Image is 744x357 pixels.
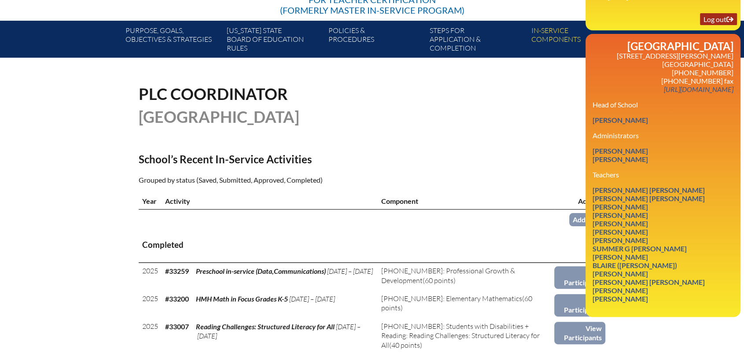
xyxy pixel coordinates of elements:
[139,263,162,291] td: 2025
[589,226,652,238] a: [PERSON_NAME]
[589,259,737,280] a: Blaire ([PERSON_NAME]) [PERSON_NAME]
[593,170,733,179] h3: Teachers
[589,209,652,221] a: [PERSON_NAME]
[589,234,652,246] a: [PERSON_NAME]
[165,267,189,275] b: #33259
[589,201,652,213] a: [PERSON_NAME]
[589,153,652,165] a: [PERSON_NAME]
[660,83,737,95] a: [URL][DOMAIN_NAME]
[139,291,162,318] td: 2025
[381,322,540,350] span: [PHONE_NUMBER]: Students with Disabilities + Reading: Reading Challenges: Structured Literacy for...
[378,193,554,210] th: Component
[122,24,223,58] a: Purpose, goals,objectives & strategies
[593,41,733,52] h2: [GEOGRAPHIC_DATA]
[162,193,378,210] th: Activity
[325,24,426,58] a: Policies &Procedures
[139,318,162,353] td: 2025
[165,294,189,303] b: #33200
[589,284,652,296] a: [PERSON_NAME]
[726,16,733,23] svg: Log out
[139,174,449,186] p: Grouped by status (Saved, Submitted, Approved, Completed)
[381,294,522,303] span: [PHONE_NUMBER]: Elementary Mathematics
[528,24,629,58] a: In-servicecomponents
[426,24,527,58] a: Steps forapplication & completion
[589,145,652,157] a: [PERSON_NAME]
[593,52,733,93] p: [STREET_ADDRESS][PERSON_NAME] [GEOGRAPHIC_DATA] [PHONE_NUMBER] [PHONE_NUMBER] fax
[196,322,361,340] span: [DATE] – [DATE]
[554,294,605,317] a: View Participants
[589,293,652,305] a: [PERSON_NAME]
[223,24,324,58] a: [US_STATE] StateBoard of Education rules
[139,153,449,166] h2: School’s Recent In-Service Activities
[139,107,299,126] span: [GEOGRAPHIC_DATA]
[381,266,515,284] span: [PHONE_NUMBER]: Professional Growth & Development
[289,294,335,303] span: [DATE] – [DATE]
[554,193,605,210] th: Actions
[569,213,605,226] a: Add New
[554,266,605,289] a: View Participants
[589,251,652,263] a: [PERSON_NAME]
[165,322,189,331] b: #33007
[593,131,733,140] h3: Administrators
[378,263,554,291] td: (60 points)
[589,217,652,229] a: [PERSON_NAME]
[142,239,602,250] h3: Completed
[378,291,554,318] td: (60 points)
[196,294,288,303] span: HMH Math in Focus Grades K-5
[196,267,326,275] span: Preschool in-service (Data,Communications)
[196,322,335,331] span: Reading Challenges: Structured Literacy for All
[593,100,733,109] h3: Head of School
[589,192,708,204] a: [PERSON_NAME] [PERSON_NAME]
[378,318,554,353] td: (40 points)
[700,13,737,25] a: Log outLog out
[139,84,288,103] span: PLC Coordinator
[589,243,690,254] a: Summer G [PERSON_NAME]
[589,184,708,196] a: [PERSON_NAME] [PERSON_NAME]
[589,276,708,288] a: [PERSON_NAME] [PERSON_NAME]
[327,267,373,276] span: [DATE] – [DATE]
[589,114,652,126] a: [PERSON_NAME]
[139,193,162,210] th: Year
[554,322,605,344] a: View Participants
